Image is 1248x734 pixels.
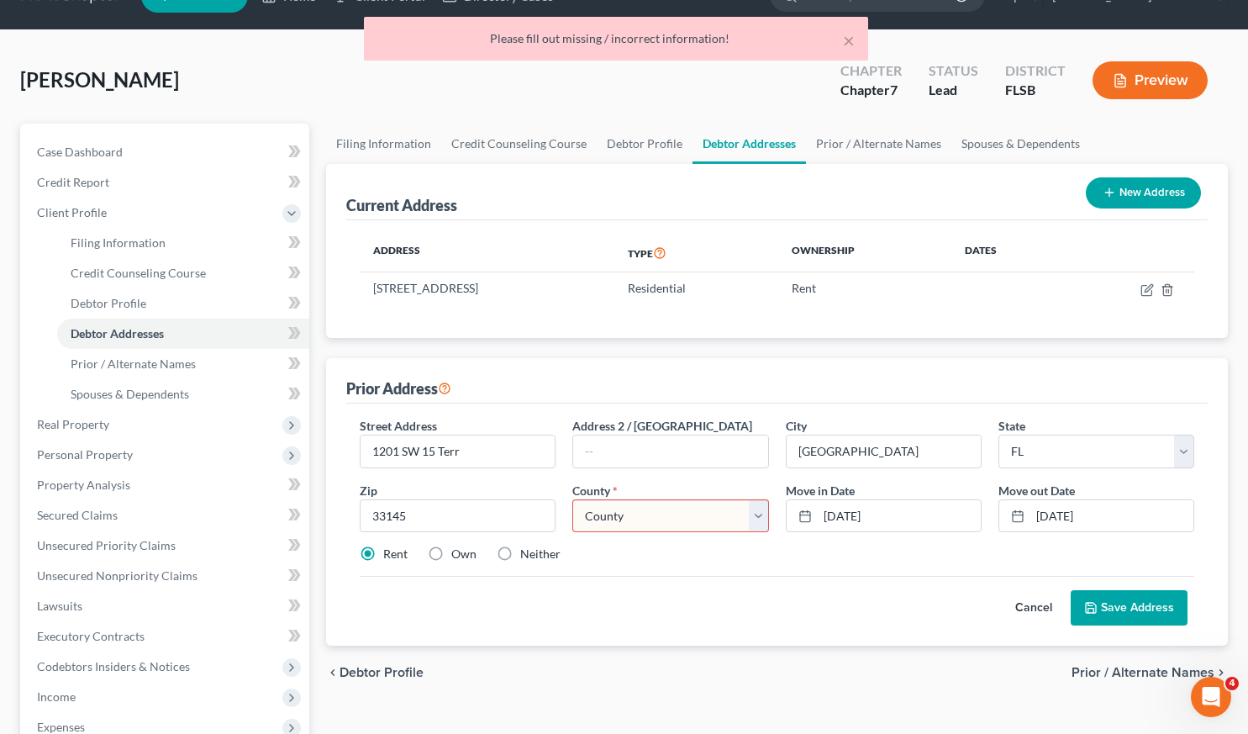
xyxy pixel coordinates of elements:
a: Filing Information [326,124,441,164]
label: Address 2 / [GEOGRAPHIC_DATA] [572,417,752,435]
a: Spouses & Dependents [57,379,309,409]
button: New Address [1086,177,1201,209]
span: 4 [1225,677,1239,690]
span: Client Profile [37,205,107,219]
span: Prior / Alternate Names [1072,666,1214,679]
input: MM/YYYY [1030,500,1193,532]
a: Executory Contracts [24,621,309,652]
input: Enter city... [787,436,981,467]
button: Cancel [997,591,1071,625]
span: Move out Date [998,483,1075,498]
span: Case Dashboard [37,145,123,159]
a: Debtor Addresses [57,319,309,349]
div: Please fill out missing / incorrect information! [377,30,855,47]
label: Neither [520,546,561,562]
a: Prior / Alternate Names [806,124,951,164]
a: Credit Counseling Course [441,124,597,164]
td: Residential [614,272,778,304]
a: Debtor Addresses [692,124,806,164]
th: Address [360,234,614,272]
span: Personal Property [37,447,133,462]
a: Debtor Profile [597,124,692,164]
span: [PERSON_NAME] [20,67,179,92]
div: District [1005,61,1066,81]
a: Lawsuits [24,591,309,621]
span: Executory Contracts [37,629,145,643]
a: Unsecured Nonpriority Claims [24,561,309,591]
a: Prior / Alternate Names [57,349,309,379]
iframe: Intercom live chat [1191,677,1231,717]
span: Secured Claims [37,508,118,522]
button: Prior / Alternate Names chevron_right [1072,666,1228,679]
span: Income [37,689,76,704]
a: Property Analysis [24,470,309,500]
span: Real Property [37,417,109,431]
span: Zip [360,483,377,498]
span: Expenses [37,720,85,734]
span: Prior / Alternate Names [71,356,196,371]
i: chevron_right [1214,666,1228,679]
span: Spouses & Dependents [71,387,189,401]
input: Enter street address [361,436,555,467]
a: Debtor Profile [57,288,309,319]
span: Lawsuits [37,599,82,613]
input: MM/YYYY [818,500,981,532]
a: Unsecured Priority Claims [24,531,309,561]
td: Rent [778,272,951,304]
input: -- [573,436,767,467]
div: FLSB [1005,81,1066,100]
a: Credit Report [24,167,309,198]
span: Codebtors Insiders & Notices [37,659,190,673]
a: Case Dashboard [24,137,309,167]
a: Filing Information [57,228,309,258]
span: Street Address [360,419,437,433]
button: × [843,30,855,50]
span: County [572,483,610,498]
button: Preview [1093,61,1208,99]
span: Unsecured Nonpriority Claims [37,568,197,583]
span: Credit Counseling Course [71,266,206,280]
span: Filing Information [71,235,166,250]
span: Debtor Profile [340,666,424,679]
td: [STREET_ADDRESS] [360,272,614,304]
input: XXXXX [360,499,556,533]
span: Debtor Addresses [71,326,164,341]
label: Rent [383,546,408,562]
span: City [786,419,807,433]
a: Secured Claims [24,500,309,531]
span: Move in Date [786,483,855,498]
span: State [998,419,1025,433]
label: Own [451,546,477,562]
div: Lead [929,81,978,100]
th: Ownership [778,234,951,272]
button: chevron_left Debtor Profile [326,666,424,679]
div: Current Address [346,195,457,215]
th: Dates [951,234,1065,272]
th: Type [614,234,778,272]
span: Debtor Profile [71,296,146,310]
div: Prior Address [346,378,451,399]
button: Save Address [1071,590,1187,626]
div: Chapter [840,81,902,100]
div: Chapter [840,61,902,81]
span: Credit Report [37,175,109,189]
span: Property Analysis [37,478,130,492]
div: Status [929,61,978,81]
span: Unsecured Priority Claims [37,538,176,552]
a: Spouses & Dependents [951,124,1090,164]
i: chevron_left [326,666,340,679]
span: 7 [890,82,898,98]
a: Credit Counseling Course [57,258,309,288]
